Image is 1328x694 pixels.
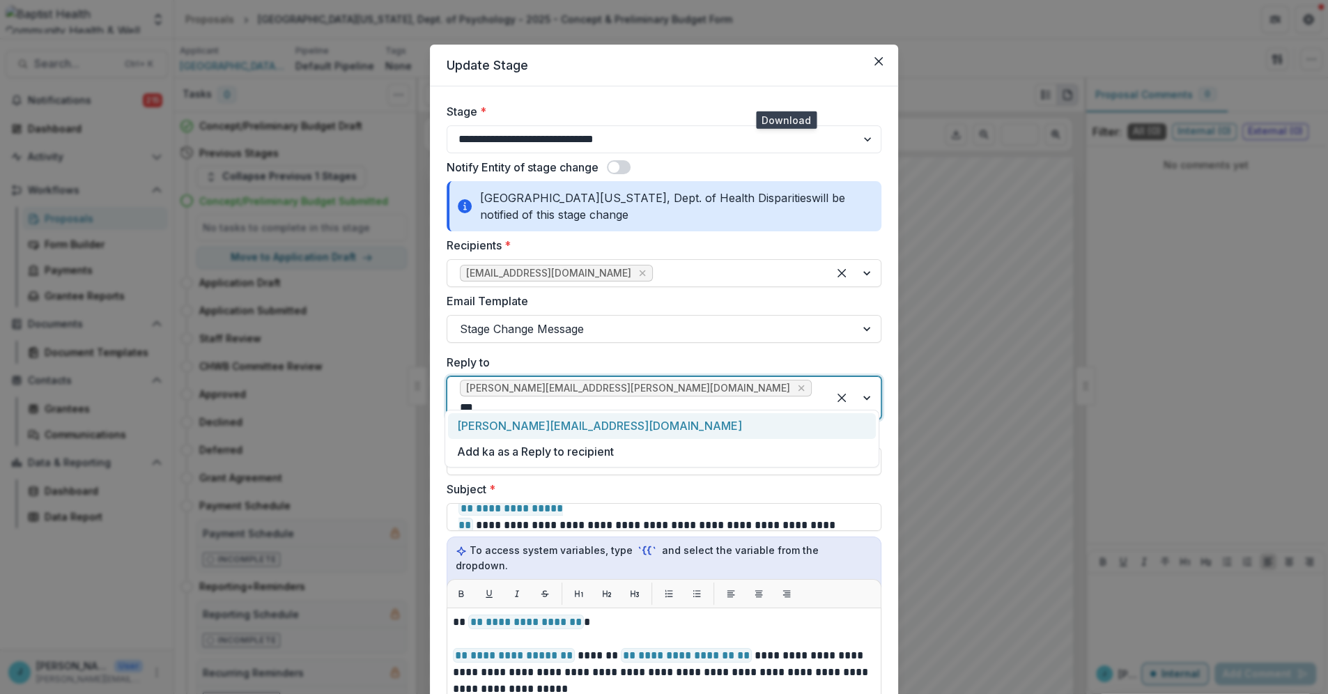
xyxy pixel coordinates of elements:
button: Italic [506,583,528,605]
code: `{{` [635,543,659,558]
div: [PERSON_NAME][EMAIL_ADDRESS][DOMAIN_NAME] [448,413,876,439]
div: Clear selected options [831,262,853,284]
button: H3 [624,583,646,605]
button: H2 [596,583,618,605]
button: Align center [748,583,770,605]
label: Reply to [447,354,873,371]
button: Bold [450,583,472,605]
button: Underline [478,583,500,605]
button: List [686,583,708,605]
label: Subject [447,481,873,498]
div: Remove jennifer.donahoo@bmcjax.com [794,381,808,395]
div: Add ka as a Reply to recipient [448,439,876,465]
button: Strikethrough [534,583,556,605]
button: List [658,583,680,605]
header: Update Stage [430,45,898,86]
span: [PERSON_NAME][EMAIL_ADDRESS][PERSON_NAME][DOMAIN_NAME] [466,383,790,394]
div: Remove cmtucker@ufl.edu [635,266,649,280]
button: H1 [568,583,590,605]
p: To access system variables, type and select the variable from the dropdown. [456,543,872,573]
div: Clear selected options [831,387,853,409]
label: Email Template [447,293,873,309]
div: [GEOGRAPHIC_DATA][US_STATE], Dept. of Health Disparities will be notified of this stage change [447,181,881,231]
button: Close [867,50,890,72]
button: Align left [720,583,742,605]
button: Align right [775,583,798,605]
label: Stage [447,103,873,120]
label: Recipients [447,237,873,254]
label: Notify Entity of stage change [447,159,599,176]
span: [EMAIL_ADDRESS][DOMAIN_NAME] [466,268,631,279]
